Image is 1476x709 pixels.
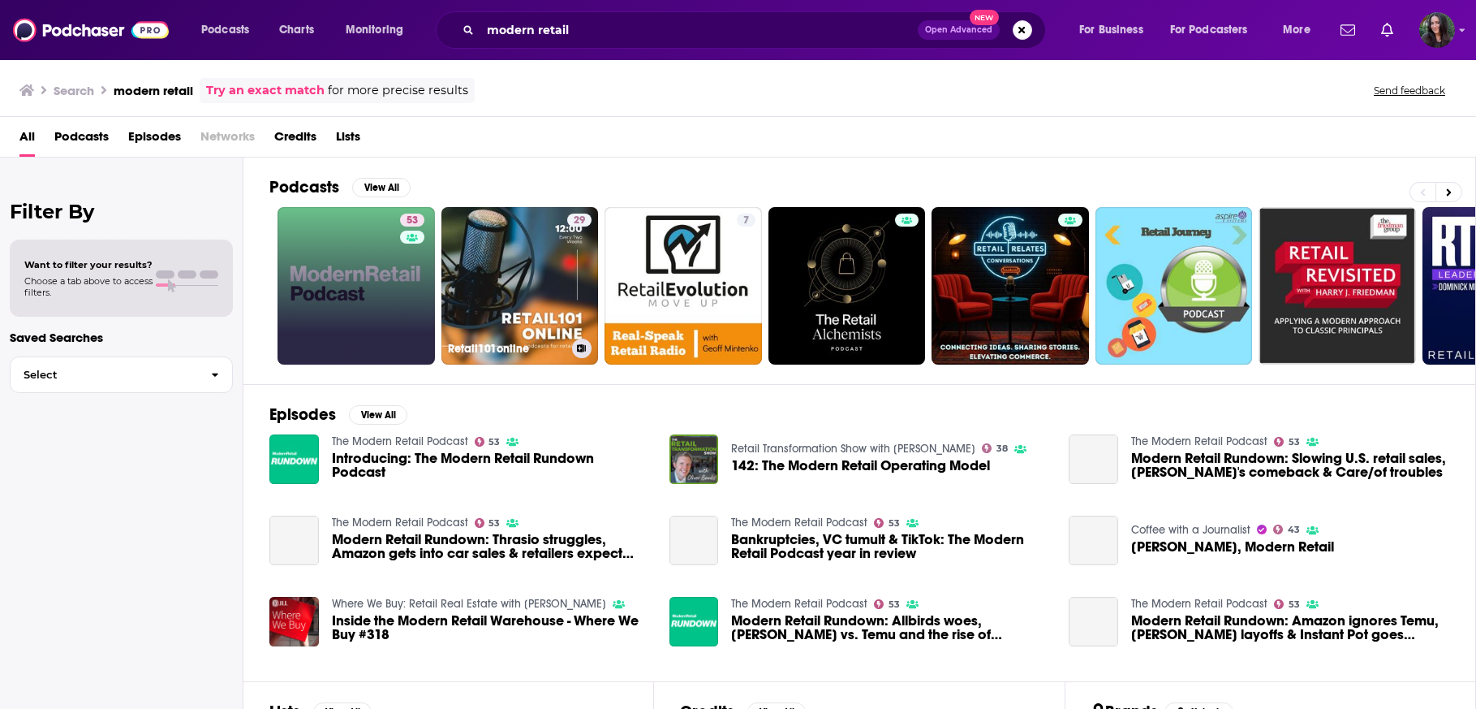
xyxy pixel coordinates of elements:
h3: Retail101online [448,342,566,356]
img: 142: The Modern Retail Operating Model [669,434,719,484]
a: Modern Retail Rundown: Slowing U.S. retail sales, Thrasio's comeback & Care/of troubles [1069,434,1118,484]
a: 7 [605,207,762,365]
a: Retail Transformation Show with Oliver Banks [731,442,975,456]
a: 53 [1274,437,1300,447]
span: 7 [743,213,749,229]
a: Modern Retail Rundown: Amazon ignores Temu, Grubhub layoffs & Instant Pot goes bankrupt [1131,614,1449,642]
a: Introducing: The Modern Retail Rundown Podcast [332,452,650,479]
img: Modern Retail Rundown: Allbirds woes, Shein vs. Temu and the rise of 'premiumization' [669,597,719,646]
button: open menu [1272,17,1331,43]
span: Monitoring [346,19,403,41]
a: The Modern Retail Podcast [1131,434,1267,448]
button: View All [352,178,411,197]
button: Open AdvancedNew [918,20,1000,40]
span: 43 [1288,526,1300,534]
span: Podcasts [201,19,249,41]
a: 53 [874,599,900,609]
span: Logged in as elenadreamday [1419,12,1455,48]
h3: Search [54,83,94,98]
a: 53 [1274,599,1300,609]
button: Select [10,357,233,393]
a: 142: The Modern Retail Operating Model [731,459,990,473]
button: open menu [1068,17,1164,43]
img: Introducing: The Modern Retail Rundown Podcast [269,434,319,484]
span: 53 [889,520,900,527]
a: Modern Retail Rundown: Slowing U.S. retail sales, Thrasio's comeback & Care/of troubles [1131,452,1449,479]
span: 29 [574,213,585,229]
a: Where We Buy: Retail Real Estate with James Cook [332,597,606,611]
span: 53 [488,439,500,446]
a: Modern Retail Rundown: Allbirds woes, Shein vs. Temu and the rise of 'premiumization' [731,614,1049,642]
p: Saved Searches [10,330,233,345]
span: 53 [407,213,418,229]
a: Credits [274,123,316,157]
span: Modern Retail Rundown: Thrasio struggles, Amazon gets into car sales & retailers expect muted hol... [332,533,650,560]
a: 53 [475,437,501,447]
a: Show notifications dropdown [1334,16,1362,44]
span: for more precise results [328,81,468,100]
a: 43 [1273,525,1300,534]
span: New [970,10,999,25]
h2: Podcasts [269,177,339,197]
a: Try an exact match [206,81,325,100]
img: Podchaser - Follow, Share and Rate Podcasts [13,15,169,45]
span: For Podcasters [1170,19,1248,41]
a: 53 [400,214,424,227]
span: Open Advanced [925,26,992,34]
span: More [1283,19,1310,41]
a: 53 [278,207,435,365]
span: Modern Retail Rundown: Allbirds woes, [PERSON_NAME] vs. Temu and the rise of 'premiumization' [731,614,1049,642]
a: EpisodesView All [269,404,407,425]
button: open menu [1160,17,1272,43]
a: All [19,123,35,157]
a: The Modern Retail Podcast [731,516,867,530]
button: open menu [190,17,270,43]
a: The Modern Retail Podcast [1131,597,1267,611]
div: Search podcasts, credits, & more... [451,11,1061,49]
img: Inside the Modern Retail Warehouse - Where We Buy #318 [269,597,319,646]
span: [PERSON_NAME], Modern Retail [1131,540,1334,554]
span: Networks [200,123,255,157]
span: Charts [279,19,314,41]
span: For Business [1079,19,1143,41]
a: Coffee with a Journalist [1131,523,1250,537]
a: The Modern Retail Podcast [332,434,468,448]
a: Modern Retail Rundown: Thrasio struggles, Amazon gets into car sales & retailers expect muted hol... [269,516,319,565]
a: Modern Retail Rundown: Amazon ignores Temu, Grubhub layoffs & Instant Pot goes bankrupt [1069,597,1118,646]
span: 53 [1289,439,1300,446]
span: Bankruptcies, VC tumult & TikTok: The Modern Retail Podcast year in review [731,533,1049,560]
span: Select [11,370,198,380]
h2: Filter By [10,200,233,223]
a: Lists [336,123,360,157]
a: Show notifications dropdown [1375,16,1400,44]
a: PodcastsView All [269,177,411,197]
a: 53 [874,518,900,528]
span: Choose a tab above to access filters. [24,275,153,298]
a: Podcasts [54,123,109,157]
a: Inside the Modern Retail Warehouse - Where We Buy #318 [332,614,650,642]
img: User Profile [1419,12,1455,48]
a: 53 [475,518,501,528]
a: 7 [737,214,755,227]
button: Show profile menu [1419,12,1455,48]
span: 38 [996,445,1008,452]
a: Episodes [128,123,181,157]
h2: Episodes [269,404,336,425]
span: Modern Retail Rundown: Amazon ignores Temu, [PERSON_NAME] layoffs & Instant Pot goes bankrupt [1131,614,1449,642]
span: 53 [488,520,500,527]
a: The Modern Retail Podcast [731,597,867,611]
span: 53 [889,601,900,608]
button: Send feedback [1369,84,1450,97]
